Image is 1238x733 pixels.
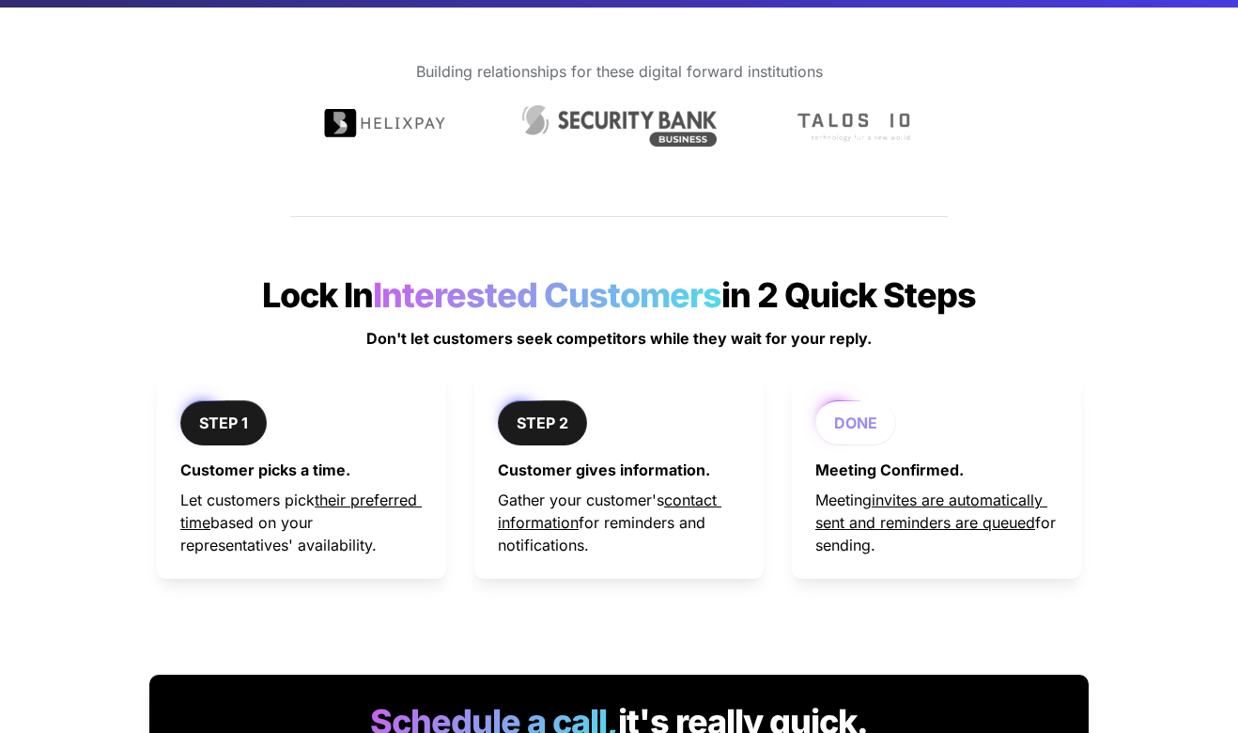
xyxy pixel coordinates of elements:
[416,62,823,81] span: Building relationships for these digital forward institutions
[834,413,877,432] strong: DONE
[498,460,710,479] strong: Customer gives information.
[373,274,728,316] span: Interested Customers
[180,460,350,479] strong: Customer picks a time.
[262,274,373,316] span: Lock In
[366,329,872,348] strong: Don't let customers seek competitors while they wait for your reply.
[815,400,896,445] button: DONE
[815,491,1047,532] u: invites are automatically sent and reminders are queued
[815,513,1060,554] span: for sending.
[721,274,976,316] span: in 2 Quick Steps
[199,413,248,432] strong: STEP 1
[815,460,964,479] strong: Meeting Confirmed.
[498,400,587,445] button: STEP 2
[180,491,315,509] span: Let customers pick
[815,491,872,509] span: Meeting
[180,400,267,445] button: STEP 1
[517,413,568,432] strong: STEP 2
[498,513,710,554] span: for reminders and notifications.
[498,491,664,509] span: Gather your customer's
[180,513,377,554] span: based on your representatives' availability.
